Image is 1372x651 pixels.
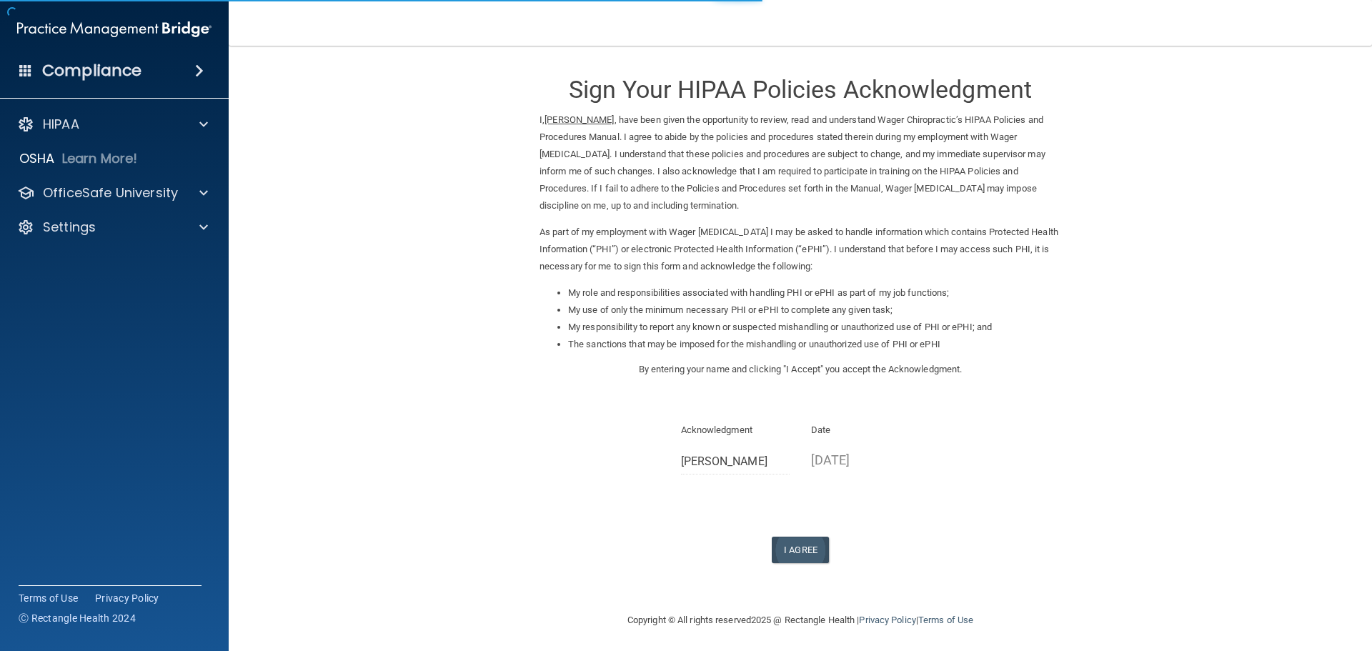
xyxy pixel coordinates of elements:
img: PMB logo [17,15,212,44]
p: [DATE] [811,448,920,472]
li: The sanctions that may be imposed for the mishandling or unauthorized use of PHI or ePHI [568,336,1061,353]
li: My use of only the minimum necessary PHI or ePHI to complete any given task; [568,302,1061,319]
p: HIPAA [43,116,79,133]
p: Date [811,422,920,439]
input: Full Name [681,448,790,474]
p: Learn More! [62,150,138,167]
span: Ⓒ Rectangle Health 2024 [19,611,136,625]
a: Privacy Policy [859,615,915,625]
h4: Compliance [42,61,141,81]
li: My role and responsibilities associated with handling PHI or ePHI as part of my job functions; [568,284,1061,302]
a: HIPAA [17,116,208,133]
a: OfficeSafe University [17,184,208,202]
p: By entering your name and clicking "I Accept" you accept the Acknowledgment. [540,361,1061,378]
p: OfficeSafe University [43,184,178,202]
p: I, , have been given the opportunity to review, read and understand Wager Chiropractic’s HIPAA Po... [540,111,1061,214]
a: Settings [17,219,208,236]
a: Privacy Policy [95,591,159,605]
div: Copyright © All rights reserved 2025 @ Rectangle Health | | [540,597,1061,643]
p: OSHA [19,150,55,167]
h3: Sign Your HIPAA Policies Acknowledgment [540,76,1061,103]
ins: [PERSON_NAME] [545,114,614,125]
p: Acknowledgment [681,422,790,439]
p: As part of my employment with Wager [MEDICAL_DATA] I may be asked to handle information which con... [540,224,1061,275]
li: My responsibility to report any known or suspected mishandling or unauthorized use of PHI or ePHI... [568,319,1061,336]
p: Settings [43,219,96,236]
a: Terms of Use [19,591,78,605]
a: Terms of Use [918,615,973,625]
button: I Agree [772,537,829,563]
